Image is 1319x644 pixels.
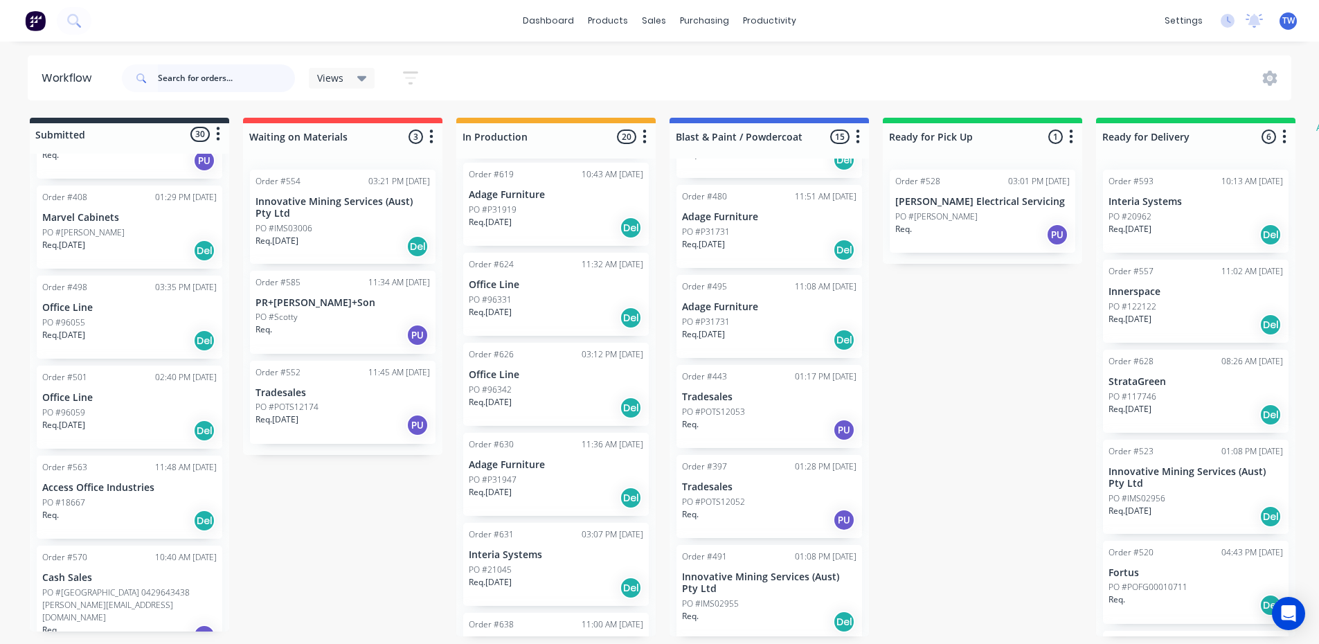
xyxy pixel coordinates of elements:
[255,222,312,235] p: PO #IMS03006
[682,571,856,595] p: Innovative Mining Services (Aust) Pty Ltd
[255,387,430,399] p: Tradesales
[676,545,862,639] div: Order #49101:08 PM [DATE]Innovative Mining Services (Aust) Pty LtdPO #IMS02955Req.Del
[42,70,98,87] div: Workflow
[469,384,512,396] p: PO #96342
[795,551,856,563] div: 01:08 PM [DATE]
[469,306,512,319] p: Req. [DATE]
[682,551,727,563] div: Order #491
[1259,224,1282,246] div: Del
[895,175,940,188] div: Order #528
[42,281,87,294] div: Order #498
[37,366,222,449] div: Order #50102:40 PM [DATE]Office LinePO #96059Req.[DATE]Del
[469,216,512,229] p: Req. [DATE]
[1109,581,1187,593] p: PO #POFG00010711
[250,170,436,264] div: Order #55403:21 PM [DATE]Innovative Mining Services (Aust) Pty LtdPO #IMS03006Req.[DATE]Del
[582,618,643,631] div: 11:00 AM [DATE]
[469,618,514,631] div: Order #638
[833,239,855,261] div: Del
[795,280,856,293] div: 11:08 AM [DATE]
[469,528,514,541] div: Order #631
[833,611,855,633] div: Del
[1109,223,1151,235] p: Req. [DATE]
[682,370,727,383] div: Order #443
[1103,260,1289,343] div: Order #55711:02 AM [DATE]InnerspacePO #122122Req.[DATE]Del
[469,396,512,409] p: Req. [DATE]
[37,276,222,359] div: Order #49803:35 PM [DATE]Office LinePO #96055Req.[DATE]Del
[682,328,725,341] p: Req. [DATE]
[1221,175,1283,188] div: 10:13 AM [DATE]
[673,10,736,31] div: purchasing
[1103,440,1289,534] div: Order #52301:08 PM [DATE]Innovative Mining Services (Aust) Pty LtdPO #IMS02956Req.[DATE]Del
[1109,445,1154,458] div: Order #523
[158,64,295,92] input: Search for orders...
[193,150,215,172] div: PU
[1109,567,1283,579] p: Fortus
[42,497,85,509] p: PO #18667
[155,371,217,384] div: 02:40 PM [DATE]
[469,204,517,216] p: PO #P31919
[795,190,856,203] div: 11:51 AM [DATE]
[1109,211,1151,223] p: PO #20962
[1109,265,1154,278] div: Order #557
[620,577,642,599] div: Del
[463,343,649,426] div: Order #62603:12 PM [DATE]Office LinePO #96342Req.[DATE]Del
[1259,594,1282,616] div: Del
[406,235,429,258] div: Del
[155,191,217,204] div: 01:29 PM [DATE]
[469,576,512,589] p: Req. [DATE]
[1109,301,1156,313] p: PO #122122
[1109,391,1156,403] p: PO #117746
[620,487,642,509] div: Del
[463,433,649,516] div: Order #63011:36 AM [DATE]Adage FurniturePO #P31947Req.[DATE]Del
[469,294,512,306] p: PO #96331
[1221,265,1283,278] div: 11:02 AM [DATE]
[676,185,862,268] div: Order #48011:51 AM [DATE]Adage FurniturePO #P31731Req.[DATE]Del
[42,226,125,239] p: PO #[PERSON_NAME]
[469,348,514,361] div: Order #626
[255,413,298,426] p: Req. [DATE]
[682,610,699,623] p: Req.
[582,168,643,181] div: 10:43 AM [DATE]
[682,406,745,418] p: PO #POTS12053
[42,482,217,494] p: Access Office Industries
[193,240,215,262] div: Del
[42,406,85,419] p: PO #96059
[255,235,298,247] p: Req. [DATE]
[620,307,642,329] div: Del
[37,186,222,269] div: Order #40801:29 PM [DATE]Marvel CabinetsPO #[PERSON_NAME]Req.[DATE]Del
[469,564,512,576] p: PO #21045
[463,253,649,336] div: Order #62411:32 AM [DATE]Office LinePO #96331Req.[DATE]Del
[469,369,643,381] p: Office Line
[37,456,222,539] div: Order #56311:48 AM [DATE]Access Office IndustriesPO #18667Req.Del
[42,587,217,624] p: PO #[GEOGRAPHIC_DATA] 0429643438 [PERSON_NAME][EMAIL_ADDRESS][DOMAIN_NAME]
[255,311,298,323] p: PO #Scotty
[42,461,87,474] div: Order #563
[42,371,87,384] div: Order #501
[255,297,430,309] p: PR+[PERSON_NAME]+Son
[582,258,643,271] div: 11:32 AM [DATE]
[1046,224,1068,246] div: PU
[469,486,512,499] p: Req. [DATE]
[469,279,643,291] p: Office Line
[682,238,725,251] p: Req. [DATE]
[1109,196,1283,208] p: Interia Systems
[682,391,856,403] p: Tradesales
[1109,505,1151,517] p: Req. [DATE]
[463,163,649,246] div: Order #61910:43 AM [DATE]Adage FurniturePO #P31919Req.[DATE]Del
[895,211,978,223] p: PO #[PERSON_NAME]
[682,190,727,203] div: Order #480
[833,329,855,351] div: Del
[42,316,85,329] p: PO #96055
[682,226,730,238] p: PO #P31731
[463,523,649,606] div: Order #63103:07 PM [DATE]Interia SystemsPO #21045Req.[DATE]Del
[895,196,1070,208] p: [PERSON_NAME] Electrical Servicing
[581,10,635,31] div: products
[469,459,643,471] p: Adage Furniture
[890,170,1075,253] div: Order #52803:01 PM [DATE][PERSON_NAME] Electrical ServicingPO #[PERSON_NAME]Req.PU
[1259,404,1282,426] div: Del
[406,324,429,346] div: PU
[368,175,430,188] div: 03:21 PM [DATE]
[1109,546,1154,559] div: Order #520
[1103,170,1289,253] div: Order #59310:13 AM [DATE]Interia SystemsPO #20962Req.[DATE]Del
[516,10,581,31] a: dashboard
